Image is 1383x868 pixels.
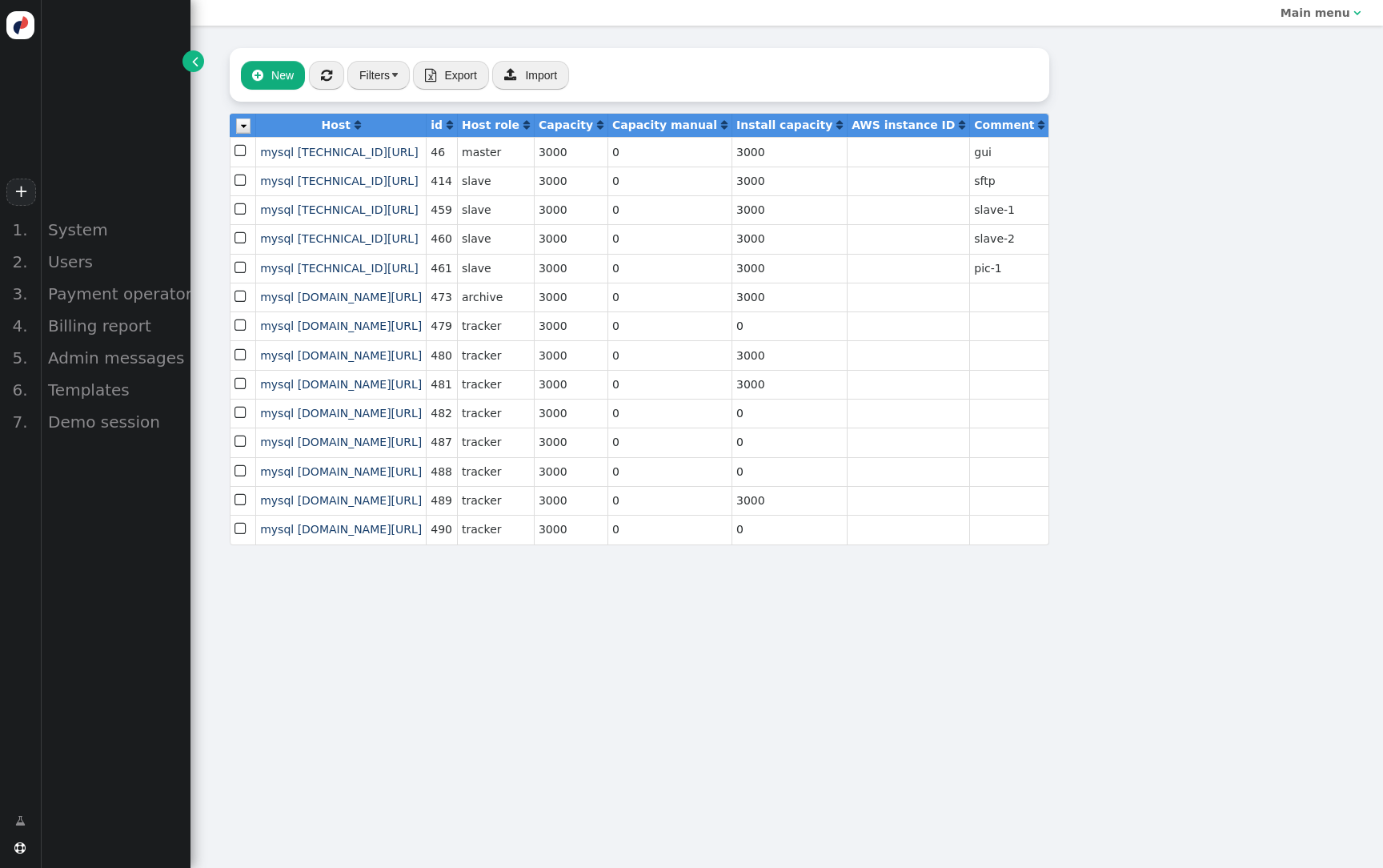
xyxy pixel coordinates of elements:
img: trigger_black.png [392,73,398,77]
td: 3000 [534,195,607,224]
span:  [14,842,26,854]
a:  [836,119,843,131]
a:  [523,119,530,131]
span:  [235,518,249,540]
b: Comment [974,119,1034,131]
td: tracker [457,428,534,456]
td: 3000 [534,254,607,283]
a: + [6,179,35,206]
td: 473 [426,283,457,311]
a: mysql [DOMAIN_NAME][URL] [260,523,422,536]
td: slave [457,224,534,253]
td: tracker [457,515,534,544]
td: 0 [732,399,847,428]
td: 0 [607,399,732,428]
td: 0 [732,428,847,456]
td: gui [969,137,1048,166]
span:  [15,813,26,830]
div: Admin messages [40,342,190,374]
a: mysql [DOMAIN_NAME][URL] [260,349,422,362]
td: 3000 [534,137,607,166]
div: Demo session [40,406,190,438]
a: mysql [DOMAIN_NAME][URL] [260,378,422,391]
td: 3000 [534,399,607,428]
span: Click to sort [721,119,728,131]
a: mysql [DOMAIN_NAME][URL] [260,291,422,303]
td: 0 [607,486,732,515]
td: 0 [607,428,732,456]
div: System [40,214,190,246]
td: tracker [457,340,534,369]
td: 3000 [732,195,847,224]
div: Templates [40,374,190,406]
b: Capacity [539,119,593,131]
td: 3000 [534,167,607,195]
b: Capacity manual [612,119,717,131]
td: 3000 [534,486,607,515]
span:  [425,69,436,82]
img: logo-icon.svg [6,11,34,39]
td: 461 [426,254,457,283]
td: 3000 [534,224,607,253]
td: slave-2 [969,224,1048,253]
td: slave [457,254,534,283]
span:  [235,460,249,482]
td: 0 [607,195,732,224]
span:  [235,489,249,511]
a: mysql [TECHNICAL_ID][URL] [260,232,418,245]
span:  [235,199,249,220]
a:  [721,119,728,131]
span:  [235,315,249,336]
span: Click to sort [1038,119,1044,131]
td: tracker [457,399,534,428]
span: mysql [TECHNICAL_ID][URL] [260,262,418,275]
a: mysql [TECHNICAL_ID][URL] [260,146,418,159]
a: mysql [DOMAIN_NAME][URL] [260,436,422,448]
span: Click to sort [836,119,843,131]
a: mysql [TECHNICAL_ID][URL] [260,203,418,216]
td: 0 [607,167,732,195]
td: 414 [426,167,457,195]
td: 3000 [732,254,847,283]
td: 3000 [732,137,847,166]
span: mysql [DOMAIN_NAME][URL] [260,319,422,332]
button: New [241,61,305,90]
span: Export [444,69,476,82]
button: Import [492,61,569,90]
td: tracker [457,486,534,515]
span:  [235,373,249,395]
span:  [235,257,249,279]
a:  [355,119,361,131]
span: mysql [TECHNICAL_ID][URL] [260,175,418,187]
td: 3000 [732,370,847,399]
span:  [235,344,249,366]
td: 480 [426,340,457,369]
td: tracker [457,370,534,399]
div: Payment operators [40,278,190,310]
td: slave [457,195,534,224]
td: 46 [426,137,457,166]
button: Filters [347,61,410,90]
span: Click to sort [597,119,603,131]
td: 0 [732,457,847,486]
td: slave [457,167,534,195]
td: 3000 [534,340,607,369]
a:  [447,119,453,131]
span:  [504,68,517,81]
a: mysql [DOMAIN_NAME][URL] [260,465,422,478]
td: 0 [607,137,732,166]
b: id [431,119,443,131]
td: pic-1 [969,254,1048,283]
div: Users [40,246,190,278]
a: mysql [DOMAIN_NAME][URL] [260,494,422,507]
div: Billing report [40,310,190,342]
td: 0 [607,515,732,544]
